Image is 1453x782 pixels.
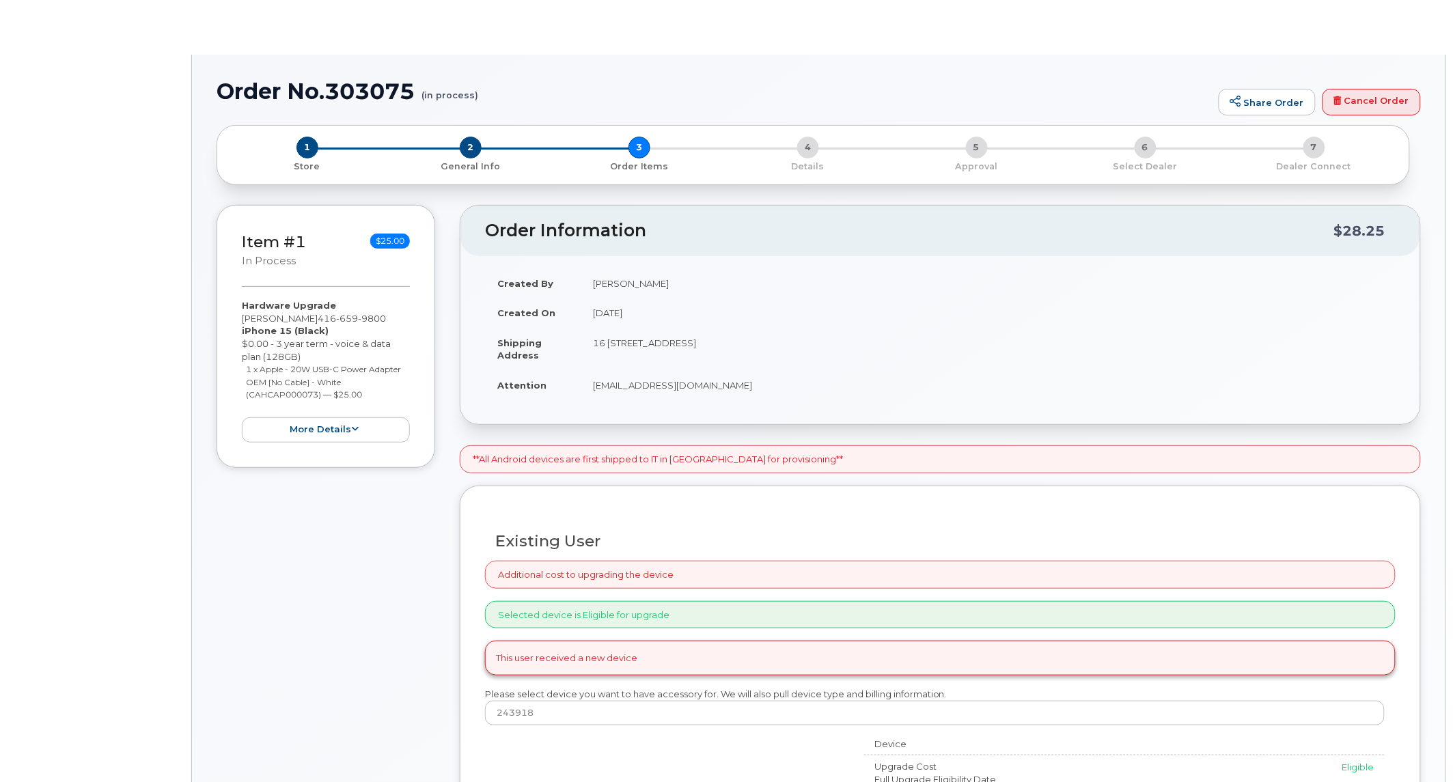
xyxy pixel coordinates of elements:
[1092,761,1374,774] div: Eligible
[242,417,410,443] button: more details
[217,79,1212,103] h1: Order No.303075
[242,232,306,251] a: Item #1
[864,738,1081,751] div: Device
[296,137,318,158] span: 1
[234,160,380,173] p: Store
[485,221,1334,240] h2: Order Information
[497,337,542,361] strong: Shipping Address
[497,380,546,391] strong: Attention
[242,300,336,311] strong: Hardware Upgrade
[386,158,555,173] a: 2 General Info
[495,533,1385,550] h3: Existing User
[485,601,1396,629] div: Selected device is Eligible for upgrade
[318,313,386,324] span: 416
[485,561,1396,589] div: Additional cost to upgrading the device
[242,325,329,336] strong: iPhone 15 (Black)
[473,453,843,466] p: **All Android devices are first shipped to IT in [GEOGRAPHIC_DATA] for provisioning**
[497,278,553,289] strong: Created By
[391,160,549,173] p: General Info
[485,688,1396,725] div: Please select device you want to have accessory for. We will also pull device type and billing in...
[228,158,386,173] a: 1 Store
[864,760,1081,773] div: Upgrade Cost
[1219,89,1316,116] a: Share Order
[460,137,482,158] span: 2
[247,364,402,400] small: 1 x Apple - 20W USB-C Power Adapter OEM [No Cable] - White (CAHCAP000073) — $25.00
[421,79,478,100] small: (in process)
[242,255,296,267] small: in process
[370,234,410,249] span: $25.00
[1323,89,1421,116] a: Cancel Order
[485,641,1396,675] div: This user received a new device
[1334,218,1385,244] div: $28.25
[581,370,1396,400] td: [EMAIL_ADDRESS][DOMAIN_NAME]
[581,328,1396,370] td: 16 [STREET_ADDRESS]
[358,313,386,324] span: 9800
[497,307,555,318] strong: Created On
[581,268,1396,298] td: [PERSON_NAME]
[242,299,410,442] div: [PERSON_NAME] $0.00 - 3 year term - voice & data plan (128GB)
[336,313,358,324] span: 659
[581,298,1396,328] td: [DATE]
